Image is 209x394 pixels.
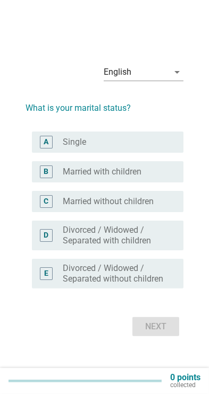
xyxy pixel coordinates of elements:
h2: What is your marital status? [26,91,183,115]
label: Divorced / Widowed / Separated without children [63,263,166,284]
p: collected [170,381,200,389]
label: Married without children [63,196,154,207]
div: C [44,196,48,207]
label: Married with children [63,167,141,177]
div: English [104,67,131,77]
div: B [44,166,48,177]
div: D [44,230,48,241]
div: E [44,268,48,279]
label: Divorced / Widowed / Separated with children [63,225,166,246]
p: 0 points [170,374,200,381]
div: A [44,136,48,147]
label: Single [63,137,86,147]
i: arrow_drop_down [171,66,183,78]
